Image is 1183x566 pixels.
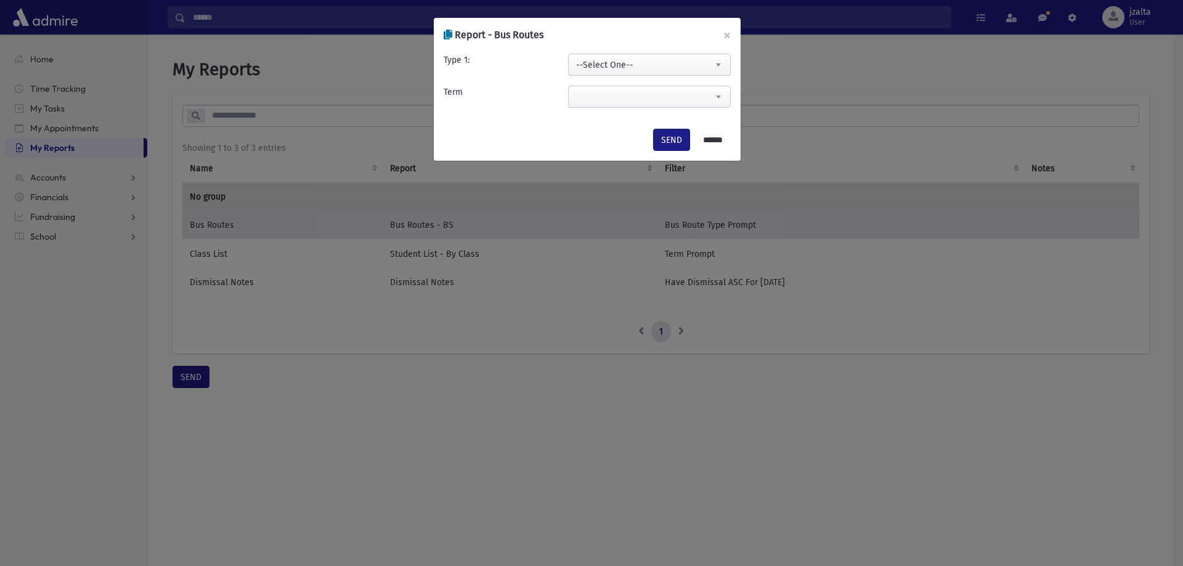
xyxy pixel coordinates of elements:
button: SEND [653,129,690,151]
label: Term [444,86,463,99]
label: Type 1: [444,54,470,67]
h6: Report - Bus Routes [444,28,543,42]
button: × [713,18,741,52]
span: --Select One-- [568,54,731,76]
span: --Select One-- [569,54,730,76]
